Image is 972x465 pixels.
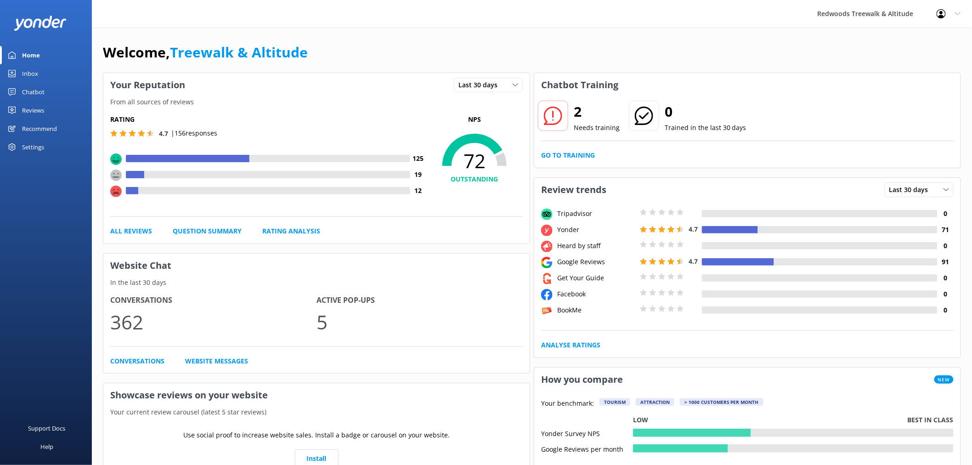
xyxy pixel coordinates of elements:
[938,225,954,235] h4: 71
[426,149,523,172] span: 72
[316,295,523,306] h4: Active Pop-ups
[103,383,530,407] h3: Showcase reviews on your website
[636,398,674,406] div: Attraction
[110,356,164,366] a: Conversations
[541,444,633,453] div: Google Reviews per month
[938,305,954,315] h4: 0
[14,16,67,31] img: yonder-white-logo.png
[665,123,746,133] p: Trained in the last 30 days
[22,101,44,119] div: Reviews
[555,209,638,219] div: Tripadvisor
[159,129,168,138] span: 4.7
[110,295,316,306] h4: Conversations
[938,241,954,251] h4: 0
[103,254,530,278] h3: Website Chat
[689,225,698,233] span: 4.7
[110,114,426,125] h5: Rating
[555,241,638,251] div: Heard by staff
[103,407,530,417] p: Your current review carousel (latest 5 star reviews)
[103,41,308,63] h1: Welcome,
[426,114,523,125] p: NPS
[170,43,308,62] a: Treewalk & Altitude
[889,185,934,195] span: Last 30 days
[22,119,57,138] div: Recommend
[665,101,746,123] h2: 0
[410,153,426,164] h4: 125
[574,101,620,123] h2: 2
[426,174,523,184] h4: OUTSTANDING
[938,257,954,267] h4: 91
[458,80,503,90] span: Last 30 days
[110,226,152,236] a: All Reviews
[22,83,45,101] div: Chatbot
[173,226,242,236] a: Question Summary
[555,305,638,315] div: BookMe
[103,73,192,97] h3: Your Reputation
[555,257,638,267] div: Google Reviews
[938,209,954,219] h4: 0
[410,186,426,196] h4: 12
[534,178,613,202] h3: Review trends
[599,398,630,406] div: Tourism
[28,419,66,437] div: Support Docs
[534,73,625,97] h3: Chatbot Training
[689,257,698,266] span: 4.7
[110,306,316,337] p: 362
[410,170,426,180] h4: 19
[171,128,217,138] p: | 156 responses
[541,150,595,160] a: Go to Training
[555,289,638,299] div: Facebook
[574,123,620,133] p: Needs training
[541,340,600,350] a: Analyse Ratings
[938,273,954,283] h4: 0
[633,415,648,425] p: Low
[40,437,53,456] div: Help
[22,138,44,156] div: Settings
[541,429,633,437] div: Yonder Survey NPS
[908,415,954,425] p: Best in class
[541,398,594,409] p: Your benchmark:
[22,46,40,64] div: Home
[183,430,450,440] p: Use social proof to increase website sales. Install a badge or carousel on your website.
[103,278,530,288] p: In the last 30 days
[103,97,530,107] p: From all sources of reviews
[185,356,248,366] a: Website Messages
[934,375,954,384] span: New
[262,226,320,236] a: Rating Analysis
[555,273,638,283] div: Get Your Guide
[555,225,638,235] div: Yonder
[680,398,763,406] div: > 1000 customers per month
[316,306,523,337] p: 5
[22,64,38,83] div: Inbox
[534,368,630,391] h3: How you compare
[938,289,954,299] h4: 0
